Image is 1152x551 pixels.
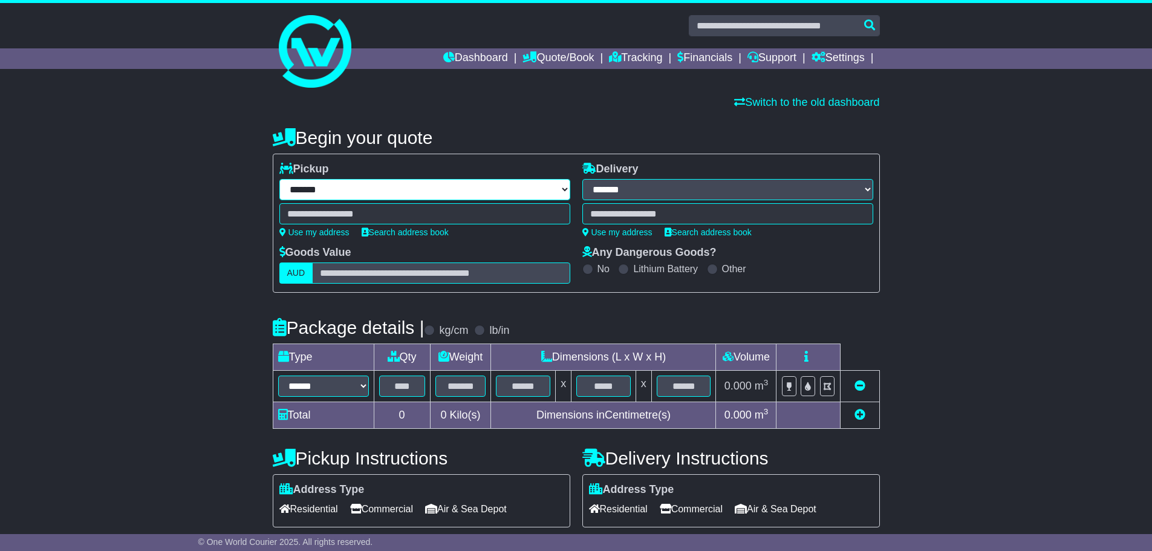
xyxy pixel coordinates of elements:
span: Air & Sea Depot [735,500,816,518]
label: Goods Value [279,246,351,259]
label: Pickup [279,163,329,176]
a: Financials [677,48,732,69]
a: Use my address [582,227,652,237]
sup: 3 [764,407,769,416]
h4: Package details | [273,318,425,337]
h4: Delivery Instructions [582,448,880,468]
a: Dashboard [443,48,508,69]
td: Dimensions in Centimetre(s) [491,402,716,429]
label: lb/in [489,324,509,337]
a: Remove this item [854,380,865,392]
label: Other [722,263,746,275]
span: Commercial [350,500,413,518]
a: Add new item [854,409,865,421]
span: m [755,380,769,392]
label: Address Type [279,483,365,497]
span: © One World Courier 2025. All rights reserved. [198,537,373,547]
a: Quote/Book [522,48,594,69]
td: Volume [716,344,776,371]
td: Type [273,344,374,371]
td: Weight [430,344,491,371]
a: Switch to the old dashboard [734,96,879,108]
span: Air & Sea Depot [425,500,507,518]
label: Address Type [589,483,674,497]
span: Residential [279,500,338,518]
span: Commercial [660,500,723,518]
h4: Pickup Instructions [273,448,570,468]
span: m [755,409,769,421]
td: Kilo(s) [430,402,491,429]
label: Delivery [582,163,639,176]
td: Qty [374,344,430,371]
td: x [556,371,571,402]
span: Residential [589,500,648,518]
td: x [636,371,651,402]
a: Settings [812,48,865,69]
a: Search address book [665,227,752,237]
h4: Begin your quote [273,128,880,148]
span: 0 [440,409,446,421]
a: Use my address [279,227,350,237]
td: Total [273,402,374,429]
span: 0.000 [724,380,752,392]
td: 0 [374,402,430,429]
a: Support [747,48,796,69]
span: 0.000 [724,409,752,421]
sup: 3 [764,378,769,387]
a: Tracking [609,48,662,69]
label: kg/cm [439,324,468,337]
label: Any Dangerous Goods? [582,246,717,259]
label: No [597,263,610,275]
label: Lithium Battery [633,263,698,275]
td: Dimensions (L x W x H) [491,344,716,371]
a: Search address book [362,227,449,237]
label: AUD [279,262,313,284]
